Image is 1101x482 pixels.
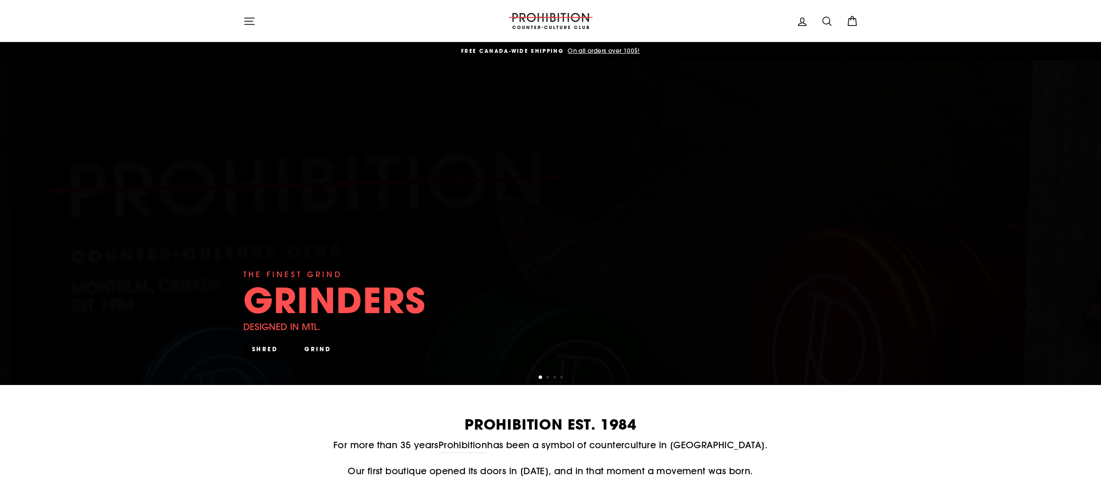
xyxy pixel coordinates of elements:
span: FREE CANADA-WIDE SHIPPING [461,47,564,55]
button: 1 [539,375,543,380]
h2: PROHIBITION EST. 1984 [243,417,858,432]
img: PROHIBITION COUNTER-CULTURE CLUB [507,13,594,29]
div: DESIGNED IN MTL. [243,320,321,334]
div: GRINDERS [243,283,426,317]
button: 2 [546,376,551,380]
a: SHRED [243,340,287,358]
a: GRIND [296,340,340,358]
button: 4 [560,376,565,380]
p: Our first boutique opened its doors in [DATE], and in that moment a movement was born. [243,464,858,478]
span: On all orders over 100$! [565,47,640,55]
a: Prohibition [439,438,487,453]
a: FREE CANADA-WIDE SHIPPING On all orders over 100$! [245,46,856,56]
button: 3 [553,376,558,380]
div: THE FINEST GRIND [243,268,342,281]
p: For more than 35 years has been a symbol of counterculture in [GEOGRAPHIC_DATA]. [243,438,858,453]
